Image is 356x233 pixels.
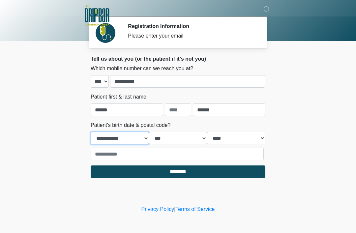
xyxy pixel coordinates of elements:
img: The DRIPBaR - San Antonio Dominion Creek Logo [84,5,109,27]
label: Patient first & last name: [91,93,148,101]
h2: Tell us about you (or the patient if it's not you) [91,56,265,62]
a: | [174,206,175,212]
a: Privacy Policy [141,206,174,212]
label: Patient's birth date & postal code? [91,121,170,129]
a: Terms of Service [175,206,215,212]
div: Please enter your email [128,32,255,40]
label: Which mobile number can we reach you at? [91,65,193,73]
img: Agent Avatar [96,23,115,43]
